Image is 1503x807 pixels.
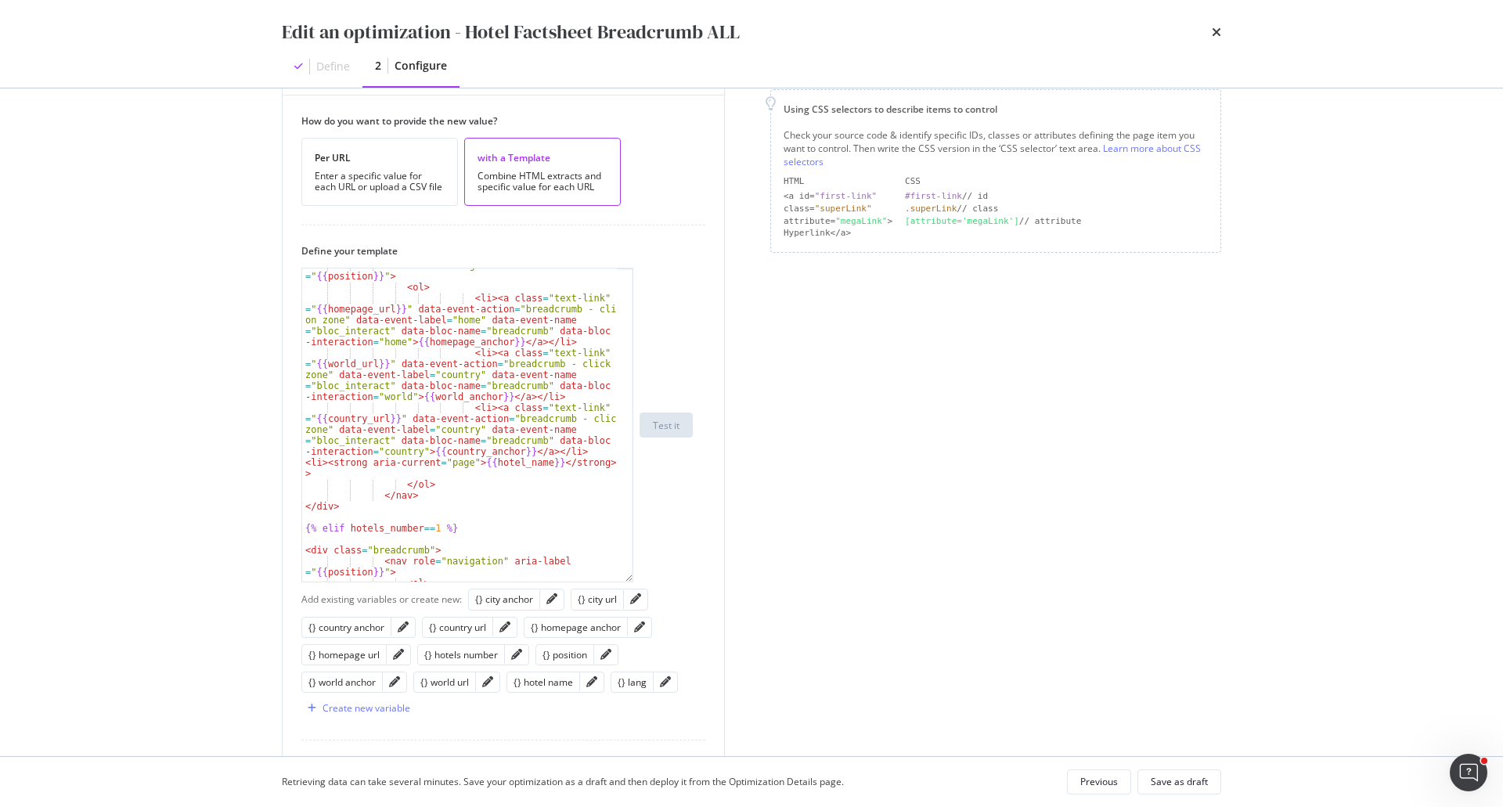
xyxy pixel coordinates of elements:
[784,142,1201,168] a: Learn more about CSS selectors
[784,103,1208,116] div: Using CSS selectors to describe items to control
[514,676,573,689] div: {} hotel name
[499,621,510,632] div: pencil
[905,190,1208,203] div: // id
[316,59,350,74] div: Define
[542,645,587,664] button: {} position
[1151,775,1208,788] div: Save as draft
[1137,769,1221,794] button: Save as draft
[393,649,404,660] div: pencil
[308,672,376,691] button: {} world anchor
[389,676,400,687] div: pencil
[784,175,892,188] div: HTML
[301,244,693,258] label: Define your template
[1080,775,1118,788] div: Previous
[398,621,409,632] div: pencil
[618,672,647,691] button: {} lang
[420,672,469,691] button: {} world url
[308,621,384,634] div: {} country anchor
[784,227,892,240] div: Hyperlink</a>
[475,593,533,606] div: {} city anchor
[282,19,740,45] div: Edit an optimization - Hotel Factsheet Breadcrumb ALL
[482,676,493,687] div: pencil
[835,216,887,226] div: "megaLink"
[905,175,1208,188] div: CSS
[308,648,380,661] div: {} homepage url
[424,645,498,664] button: {} hotels number
[653,419,679,432] div: Test it
[531,618,621,636] button: {} homepage anchor
[578,593,617,606] div: {} city url
[784,128,1208,168] div: Check your source code & identify specific IDs, classes or attributes defining the page item you ...
[475,590,533,609] button: {} city anchor
[784,203,892,215] div: class=
[308,676,376,689] div: {} world anchor
[600,649,611,660] div: pencil
[429,621,486,634] div: {} country url
[308,645,380,664] button: {} homepage url
[546,593,557,604] div: pencil
[315,171,445,193] div: Enter a specific value for each URL or upload a CSV file
[784,190,892,203] div: <a id=
[630,593,641,604] div: pencil
[905,215,1208,228] div: // attribute
[395,58,447,74] div: Configure
[815,191,877,201] div: "first-link"
[1450,754,1487,791] iframe: Intercom live chat
[323,701,410,715] div: Create new variable
[1067,769,1131,794] button: Previous
[586,676,597,687] div: pencil
[308,618,384,636] button: {} country anchor
[660,676,671,687] div: pencil
[315,151,445,164] div: Per URL
[301,593,462,606] div: Add existing variables or create new:
[478,151,607,164] div: with a Template
[301,696,410,721] button: Create new variable
[301,114,693,128] label: How do you want to provide the new value?
[640,413,693,438] button: Test it
[578,590,617,609] button: {} city url
[420,676,469,689] div: {} world url
[784,215,892,228] div: attribute= >
[634,621,645,632] div: pencil
[905,191,962,201] div: #first-link
[531,621,621,634] div: {} homepage anchor
[905,203,1208,215] div: // class
[542,648,587,661] div: {} position
[618,676,647,689] div: {} lang
[375,58,381,74] div: 2
[478,171,607,193] div: Combine HTML extracts and specific value for each URL
[429,618,486,636] button: {} country url
[905,216,1019,226] div: [attribute='megaLink']
[424,648,498,661] div: {} hotels number
[511,649,522,660] div: pencil
[282,775,844,788] div: Retrieving data can take several minutes. Save your optimization as a draft and then deploy it fr...
[815,204,872,214] div: "superLink"
[905,204,957,214] div: .superLink
[1212,19,1221,45] div: times
[514,672,573,691] button: {} hotel name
